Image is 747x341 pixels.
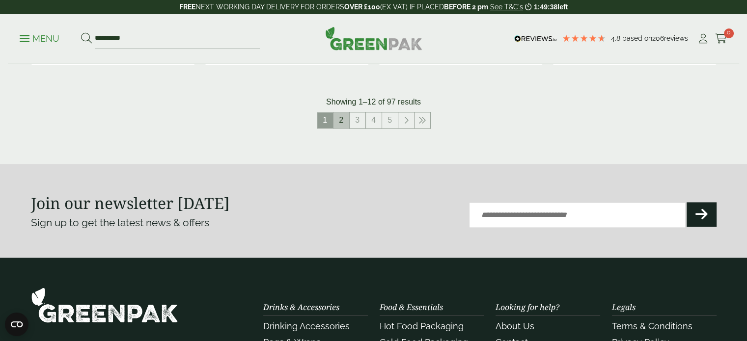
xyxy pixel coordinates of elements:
span: 206 [652,34,664,42]
p: Sign up to get the latest news & offers [31,215,339,231]
span: 4.8 [611,34,622,42]
button: Open CMP widget [5,313,28,336]
i: Cart [715,34,727,44]
a: 5 [382,112,398,128]
span: 1 [317,112,333,128]
img: REVIEWS.io [514,35,557,42]
span: 1:49:38 [534,3,557,11]
i: My Account [697,34,709,44]
strong: OVER £100 [344,3,380,11]
span: Based on [622,34,652,42]
strong: Join our newsletter [DATE] [31,192,230,213]
a: Menu [20,33,59,43]
strong: BEFORE 2 pm [444,3,488,11]
span: left [557,3,568,11]
a: About Us [496,321,534,331]
img: GreenPak Supplies [325,26,422,50]
a: 2 [333,112,349,128]
a: 4 [366,112,382,128]
p: Showing 1–12 of 97 results [326,96,421,108]
a: Hot Food Packaging [380,321,464,331]
a: Terms & Conditions [612,321,692,331]
img: GreenPak Supplies [31,287,178,323]
a: 3 [350,112,365,128]
strong: FREE [179,3,195,11]
a: Drinking Accessories [263,321,350,331]
a: See T&C's [490,3,523,11]
a: 0 [715,31,727,46]
span: 0 [724,28,734,38]
span: reviews [664,34,688,42]
div: 4.79 Stars [562,34,606,43]
p: Menu [20,33,59,45]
